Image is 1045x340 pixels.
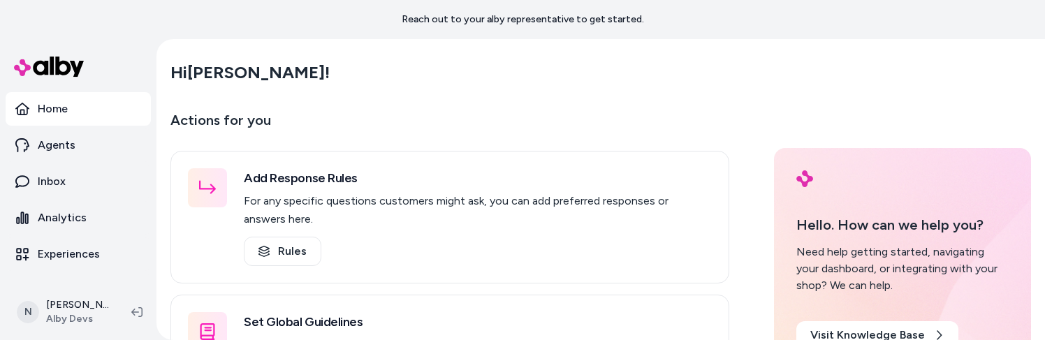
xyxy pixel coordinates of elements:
p: [PERSON_NAME] [46,298,109,312]
a: Agents [6,128,151,162]
p: Reach out to your alby representative to get started. [402,13,644,27]
a: Experiences [6,237,151,271]
p: Inbox [38,173,66,190]
p: Agents [38,137,75,154]
h2: Hi [PERSON_NAME] ! [170,62,330,83]
p: Analytics [38,209,87,226]
p: Hello. How can we help you? [796,214,1009,235]
h3: Add Response Rules [244,168,712,188]
p: Experiences [38,246,100,263]
p: For any specific questions customers might ask, you can add preferred responses or answers here. [244,192,712,228]
button: Knowledge [6,274,151,307]
span: N [17,301,39,323]
span: Alby Devs [46,312,109,326]
p: Actions for you [170,109,729,142]
button: N[PERSON_NAME]Alby Devs [8,290,120,334]
a: Rules [244,237,321,266]
p: Home [38,101,68,117]
a: Analytics [6,201,151,235]
div: Need help getting started, navigating your dashboard, or integrating with your shop? We can help. [796,244,1009,294]
a: Inbox [6,165,151,198]
h3: Set Global Guidelines [244,312,712,332]
img: alby Logo [796,170,813,187]
a: Home [6,92,151,126]
img: alby Logo [14,57,84,77]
